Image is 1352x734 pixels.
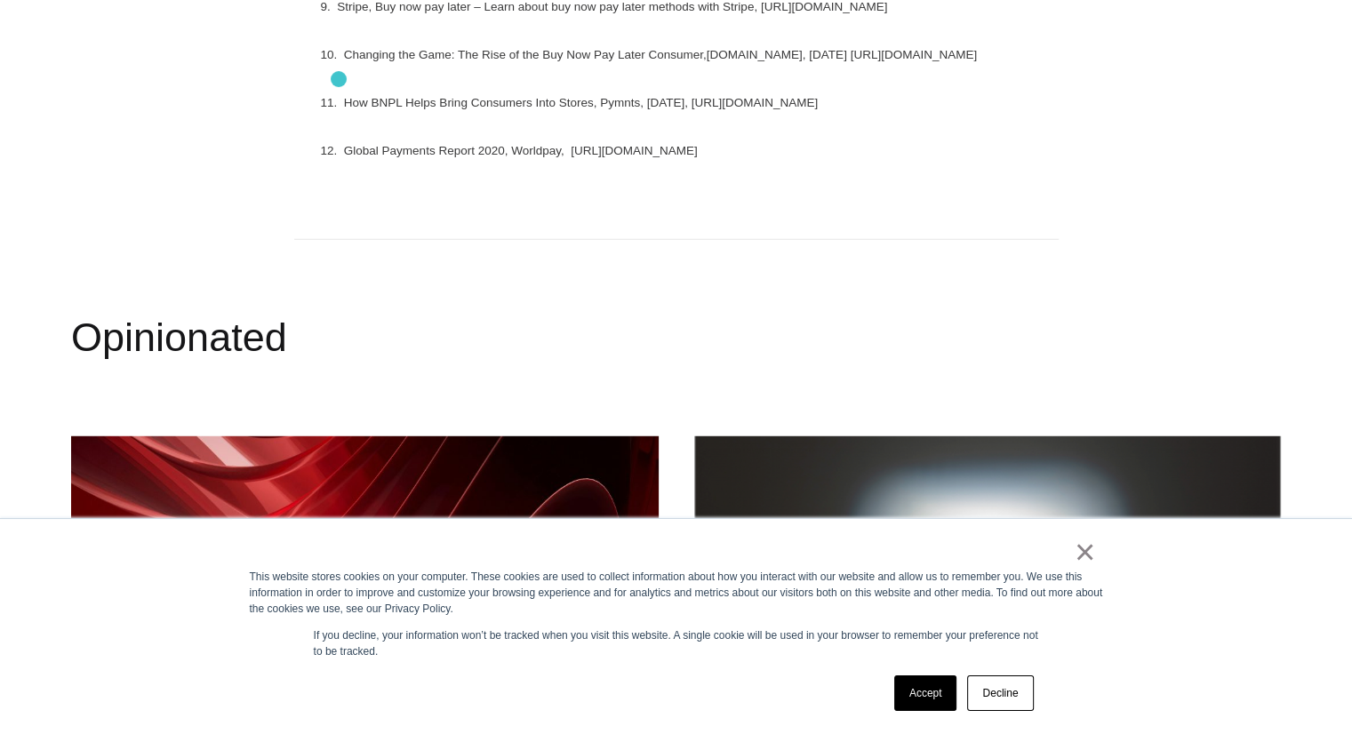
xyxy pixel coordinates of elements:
sup: 12. Global Payments Report 2020, Worldpay, [URL][DOMAIN_NAME] [321,144,698,157]
sup: 11. How BNPL Helps Bring Consumers Into Stores, Pymnts, [DATE], [URL][DOMAIN_NAME] [321,96,819,109]
a: Decline [967,675,1033,711]
div: This website stores cookies on your computer. These cookies are used to collect information about... [250,569,1103,617]
a: Accept [894,675,957,711]
p: If you decline, your information won’t be tracked when you visit this website. A single cookie wi... [314,627,1039,659]
sup: 10. Changing the Game: The Rise of the Buy Now Pay Later Consumer,[DOMAIN_NAME], [DATE] [URL][DOM... [321,48,978,61]
h2: Opinionated [71,311,1281,364]
a: × [1075,544,1096,560]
